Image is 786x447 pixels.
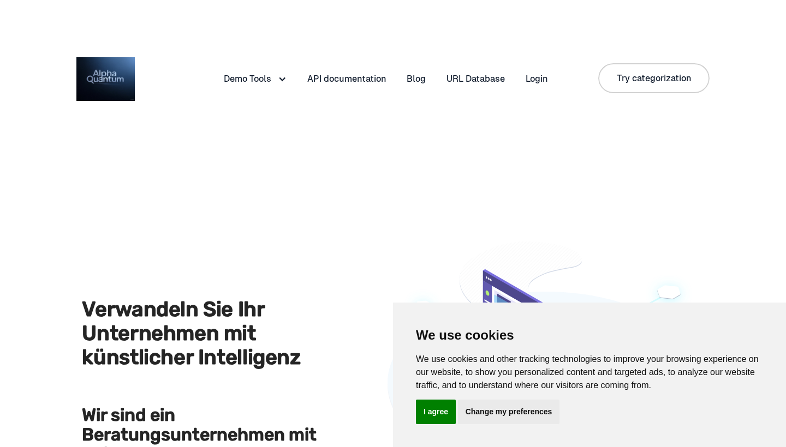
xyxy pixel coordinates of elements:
h1: Verwandeln Sie Ihr Unternehmen mit künstlicher Intelligenz [82,297,343,393]
img: Orginal Logo [76,57,135,101]
a: Login [526,71,547,86]
a: Try categorization [598,63,710,93]
a: URL Database [446,71,505,86]
button: Change my preferences [458,400,560,425]
p: We use cookies and other tracking technologies to improve your browsing experience on our website... [416,353,763,392]
a: API documentation [307,71,386,86]
p: We use cookies [416,325,763,345]
button: I agree [416,400,456,425]
div: Demo Tools [224,71,271,86]
a: Blog [407,71,426,86]
p: Try categorization [617,71,691,86]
